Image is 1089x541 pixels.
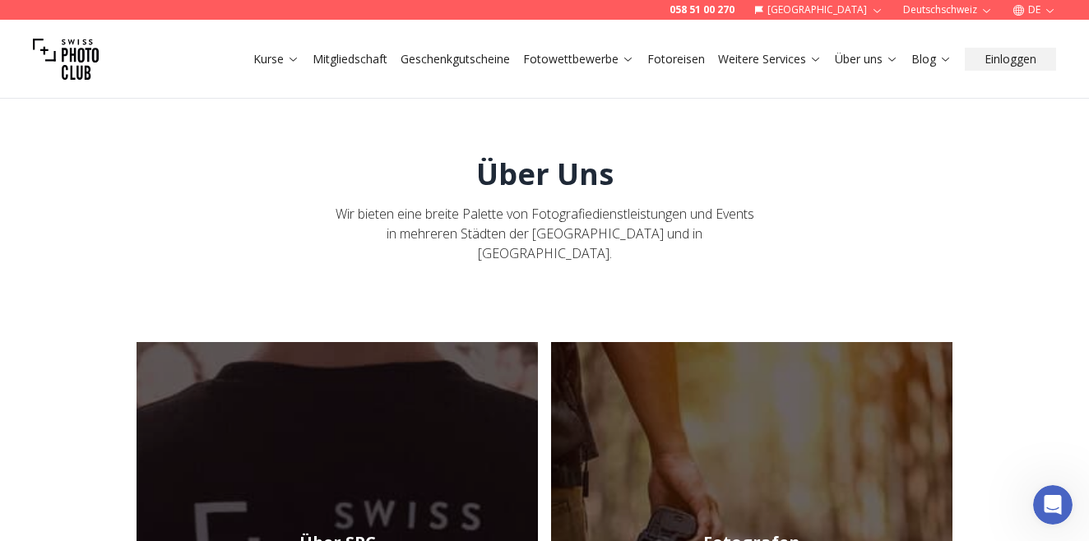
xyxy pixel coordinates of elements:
a: Geschenkgutscheine [401,51,510,67]
a: Mitgliedschaft [313,51,387,67]
button: Weitere Services [711,48,828,71]
a: Blog [911,51,952,67]
button: Kurse [247,48,306,71]
h1: Über Uns [476,158,614,191]
button: Fotowettbewerbe [517,48,641,71]
a: 058 51 00 270 [670,3,734,16]
iframe: Intercom live chat [1033,485,1073,525]
button: Geschenkgutscheine [394,48,517,71]
img: Swiss photo club [33,26,99,92]
button: Mitgliedschaft [306,48,394,71]
a: Kurse [253,51,299,67]
button: Fotoreisen [641,48,711,71]
a: Fotowettbewerbe [523,51,634,67]
a: Fotoreisen [647,51,705,67]
button: Blog [905,48,958,71]
span: Wir bieten eine breite Palette von Fotografiedienstleistungen und Events in mehreren Städten der ... [336,205,754,262]
button: Einloggen [965,48,1056,71]
a: Über uns [835,51,898,67]
button: Über uns [828,48,905,71]
a: Weitere Services [718,51,822,67]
